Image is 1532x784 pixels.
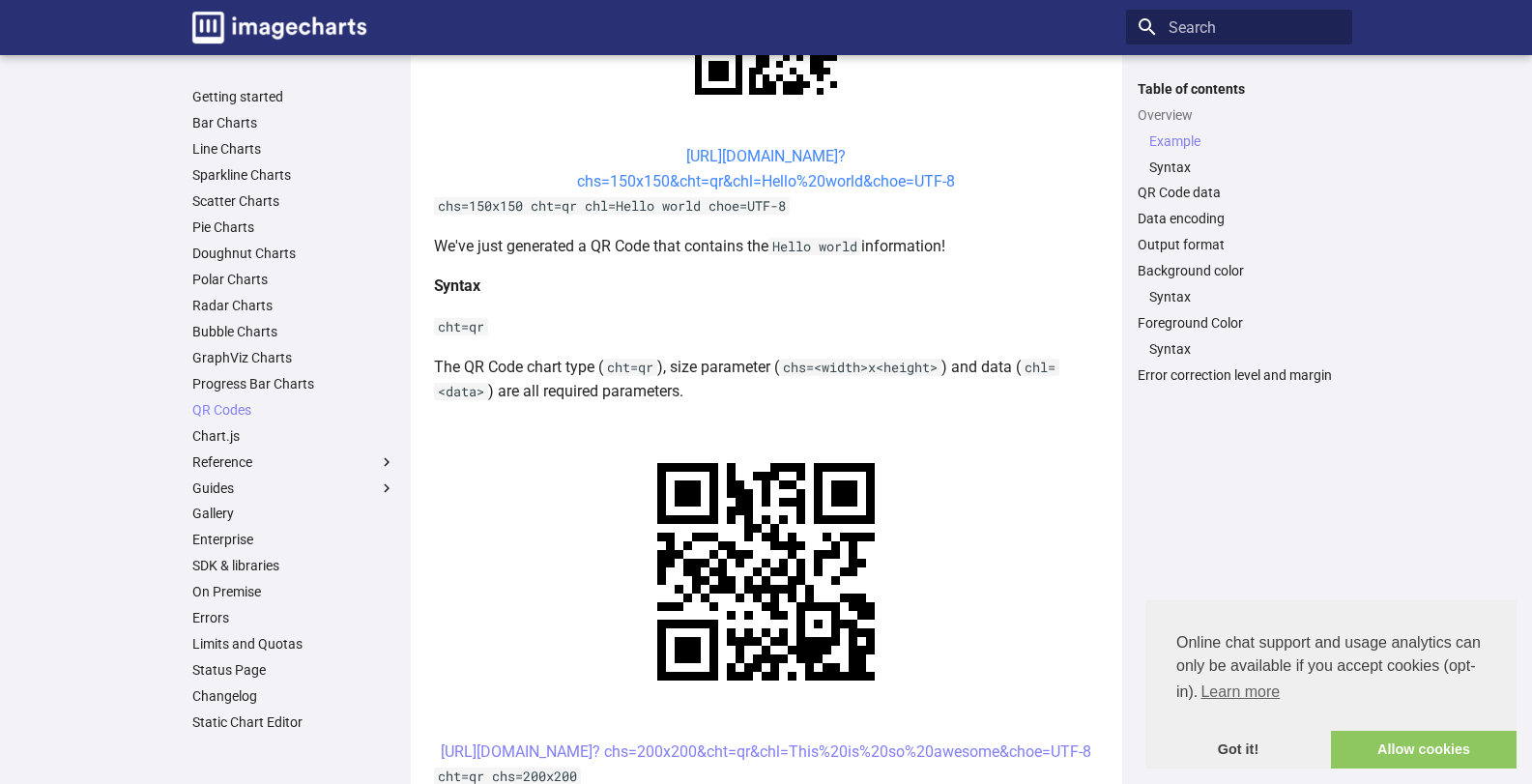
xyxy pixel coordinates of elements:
a: Line Charts [192,141,395,159]
a: QR Codes [192,401,395,419]
img: chart [614,420,918,724]
a: Error correction level and margin [1138,366,1341,384]
a: learn more about cookies [1198,678,1283,707]
img: logo [192,12,366,44]
a: Gallery [192,506,395,523]
a: Image-Charts documentation [185,4,374,51]
a: Errors [192,610,395,627]
a: On Premise [192,584,395,601]
code: cht=qr [603,359,657,376]
nav: Foreground Color [1138,340,1341,358]
a: Static Chart Editor [192,713,395,731]
a: Changelog [192,687,395,705]
a: Polar Charts [192,271,395,288]
a: Bar Charts [192,115,395,132]
a: Progress Bar Charts [192,375,395,392]
a: Chart.js [192,427,395,445]
a: [URL][DOMAIN_NAME]?chs=150x150&cht=qr&chl=Hello%20world&choe=UTF-8 [577,147,955,190]
p: We've just generated a QR Code that contains the information! [434,234,1099,259]
a: Sparkline Charts [192,167,395,185]
a: Status Page [192,661,395,679]
p: The QR Code chart type ( ), size parameter ( ) and data ( ) are all required parameters. [434,355,1099,404]
a: Enterprise [192,532,395,549]
span: Online chat support and usage analytics can only be available if you accept cookies (opt-in). [1176,631,1486,707]
a: Limits and Quotas [192,636,395,653]
a: Syntax [1149,340,1341,358]
label: Guides [192,479,395,497]
a: Foreground Color [1138,315,1341,333]
a: Scatter Charts [192,193,395,211]
a: Data encoding [1138,211,1341,228]
input: Search [1126,10,1352,44]
a: Radar Charts [192,297,395,314]
a: dismiss cookie message [1145,731,1331,769]
a: Background color [1138,263,1341,280]
nav: Table of contents [1126,80,1352,385]
a: SDK & libraries [192,558,395,575]
code: chs=150x150 cht=qr chl=Hello world choe=UTF-8 [434,197,790,215]
a: QR Code data [1138,185,1341,202]
label: Reference [192,453,395,471]
a: Bubble Charts [192,323,395,340]
nav: Background color [1138,289,1341,306]
a: Overview [1138,106,1341,124]
code: cht=qr [434,318,488,335]
a: Example [1149,132,1341,150]
a: Pie Charts [192,219,395,237]
div: cookieconsent [1145,600,1517,769]
code: Hello world [768,238,861,255]
label: Table of contents [1126,80,1352,98]
a: [URL][DOMAIN_NAME]? chs=200x200&cht=qr&chl=This%20is%20so%20awesome&choe=UTF-8 [441,742,1091,761]
a: Output format [1138,237,1341,254]
a: allow cookies [1331,731,1517,769]
a: Syntax [1149,289,1341,306]
a: Syntax [1149,159,1341,176]
a: Doughnut Charts [192,245,395,262]
a: GraphViz Charts [192,349,395,366]
code: chs=<width>x<height> [779,359,941,376]
a: Getting started [192,89,395,106]
h4: Syntax [434,274,1099,299]
nav: Overview [1138,132,1341,176]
